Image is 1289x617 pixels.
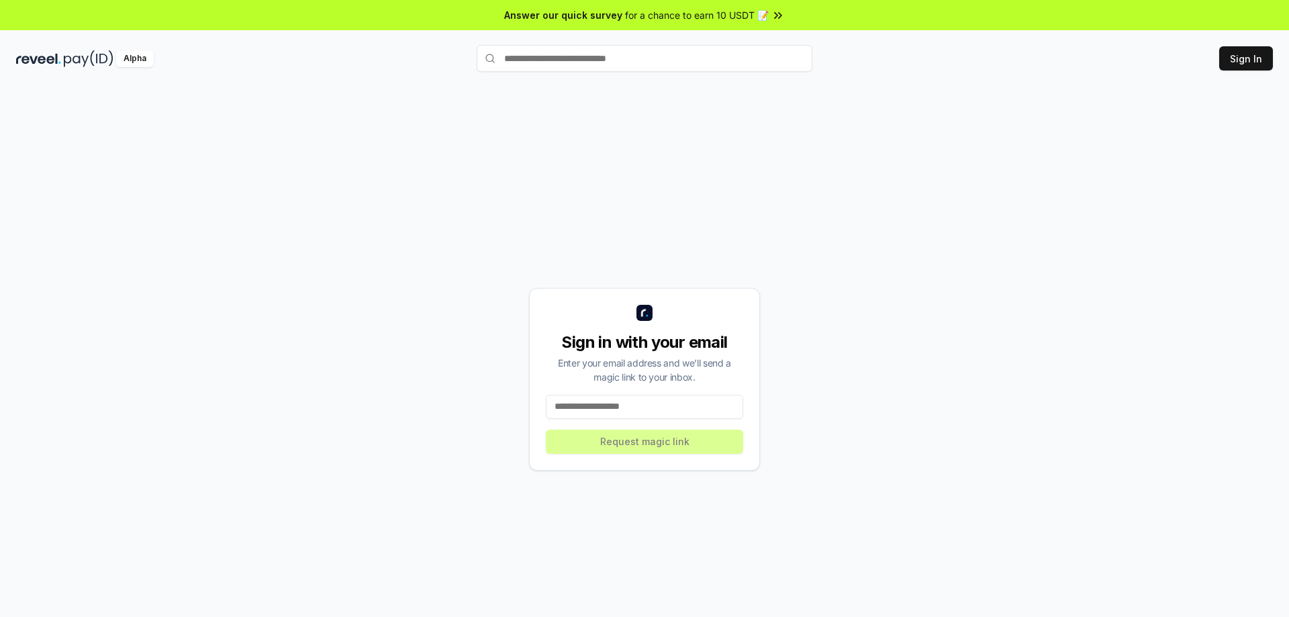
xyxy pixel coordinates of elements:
div: Alpha [116,50,154,67]
img: logo_small [636,305,653,321]
img: pay_id [64,50,113,67]
span: for a chance to earn 10 USDT 📝 [625,8,769,22]
div: Sign in with your email [546,332,743,353]
div: Enter your email address and we’ll send a magic link to your inbox. [546,356,743,384]
button: Sign In [1219,46,1273,70]
img: reveel_dark [16,50,61,67]
span: Answer our quick survey [504,8,622,22]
